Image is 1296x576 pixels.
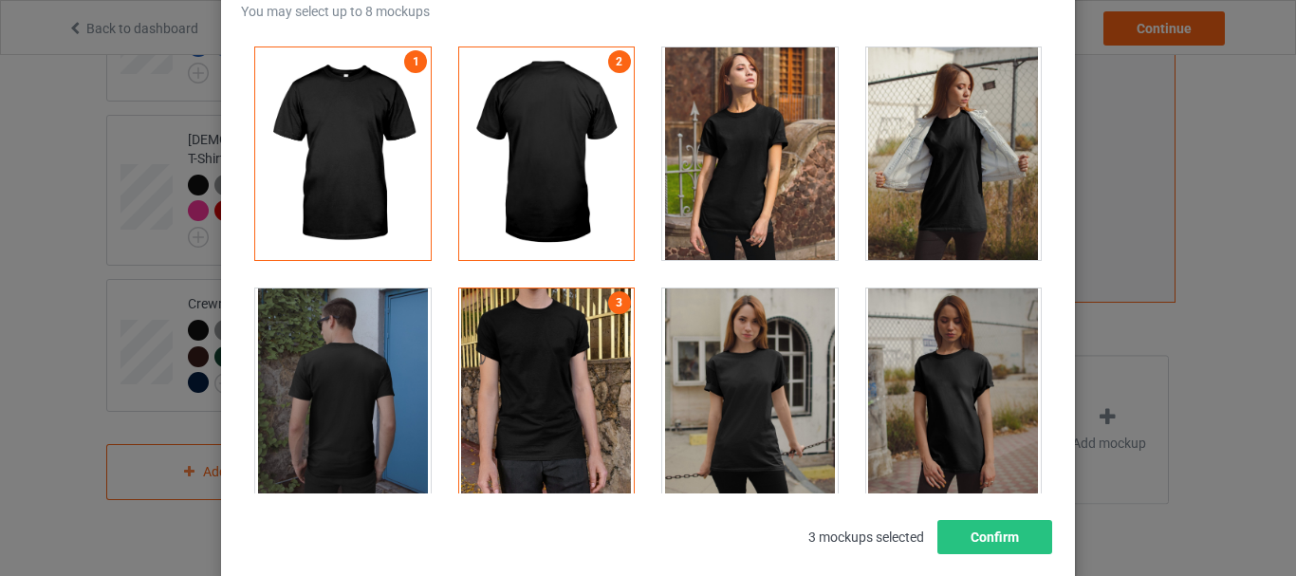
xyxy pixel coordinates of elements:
[608,50,631,73] a: 2
[937,520,1052,554] button: Confirm
[241,4,430,19] span: You may select up to 8 mockups
[795,516,937,558] span: 3 mockups selected
[608,291,631,314] a: 3
[404,50,427,73] a: 1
